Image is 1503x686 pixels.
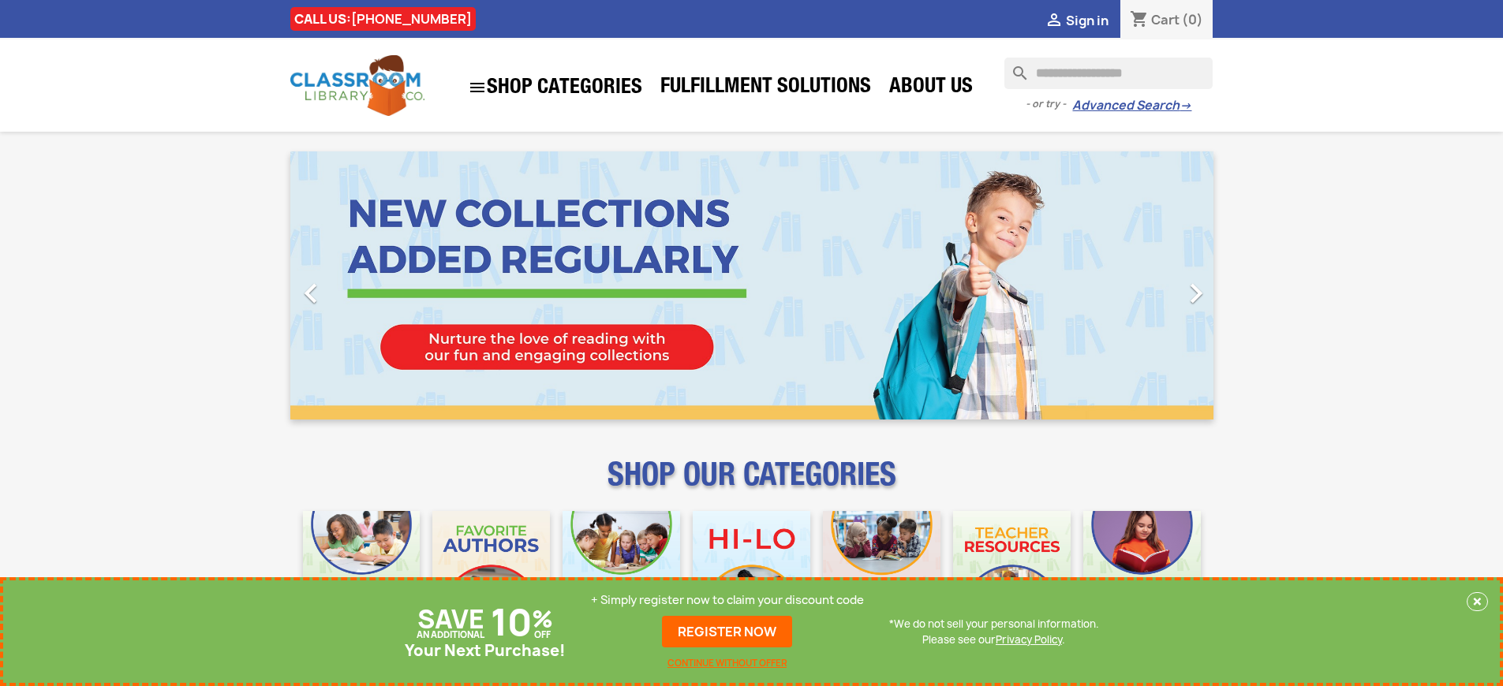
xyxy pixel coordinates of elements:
a: Advanced Search→ [1072,98,1191,114]
a: Previous [290,151,429,419]
img: CLC_Fiction_Nonfiction_Mobile.jpg [823,511,940,628]
i:  [291,274,331,313]
span: Sign in [1066,12,1109,29]
img: CLC_Phonics_And_Decodables_Mobile.jpg [563,511,680,628]
img: Classroom Library Company [290,55,424,116]
a:  Sign in [1045,12,1109,29]
i:  [1045,12,1064,31]
img: CLC_Bulk_Mobile.jpg [303,511,421,628]
a: About Us [881,73,981,104]
input: Search [1004,58,1213,89]
a: [PHONE_NUMBER] [351,10,472,28]
a: SHOP CATEGORIES [460,70,650,105]
span: - or try - [1026,96,1072,112]
img: CLC_Favorite_Authors_Mobile.jpg [432,511,550,628]
p: SHOP OUR CATEGORIES [290,470,1213,498]
i: shopping_cart [1130,11,1149,30]
span: → [1180,98,1191,114]
i: search [1004,58,1023,76]
i:  [1176,274,1216,313]
a: Next [1075,151,1213,419]
img: CLC_Teacher_Resources_Mobile.jpg [953,511,1071,628]
span: Cart [1151,11,1180,28]
a: Fulfillment Solutions [652,73,879,104]
img: CLC_HiLo_Mobile.jpg [693,511,810,628]
div: CALL US: [290,7,476,31]
ul: Carousel container [290,151,1213,419]
img: CLC_Dyslexia_Mobile.jpg [1083,511,1201,628]
i:  [468,78,487,97]
span: (0) [1182,11,1203,28]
